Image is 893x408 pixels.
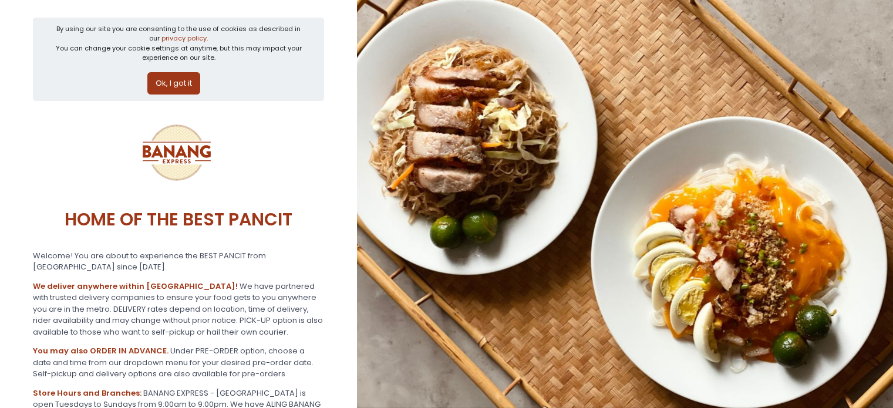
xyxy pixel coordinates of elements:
div: Welcome! You are about to experience the BEST PANCIT from [GEOGRAPHIC_DATA] since [DATE]. [33,250,324,273]
div: HOME OF THE BEST PANCIT [33,197,324,242]
div: We have partnered with trusted delivery companies to ensure your food gets to you anywhere you ar... [33,281,324,338]
button: Ok, I got it [147,72,200,95]
a: privacy policy. [161,33,208,43]
b: Store Hours and Branches: [33,387,141,399]
b: You may also ORDER IN ADVANCE. [33,345,169,356]
img: Banang Express [133,109,221,197]
div: By using our site you are consenting to the use of cookies as described in our You can change you... [53,24,305,63]
b: We deliver anywhere within [GEOGRAPHIC_DATA]! [33,281,238,292]
div: Under PRE-ORDER option, choose a date and time from our dropdown menu for your desired pre-order ... [33,345,324,380]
